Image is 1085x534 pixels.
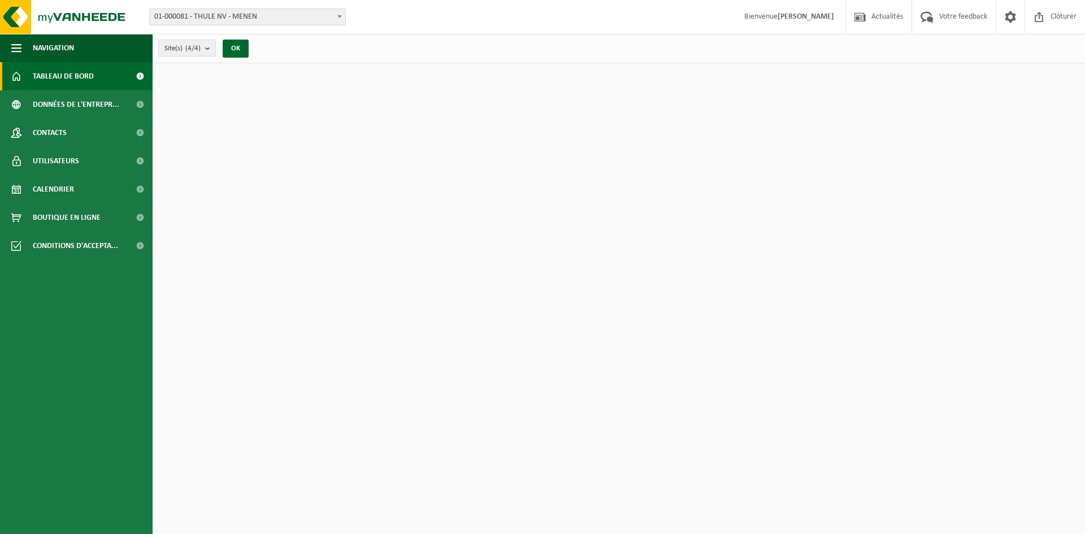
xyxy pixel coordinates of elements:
span: Navigation [33,34,74,62]
span: Calendrier [33,175,74,203]
count: (4/4) [185,45,201,52]
button: Site(s)(4/4) [158,40,216,57]
span: Contacts [33,119,67,147]
span: Site(s) [164,40,201,57]
span: Données de l'entrepr... [33,90,119,119]
button: OK [223,40,249,58]
span: 01-000081 - THULE NV - MENEN [149,8,346,25]
strong: [PERSON_NAME] [778,12,834,21]
span: 01-000081 - THULE NV - MENEN [150,9,345,25]
span: Boutique en ligne [33,203,101,232]
span: Utilisateurs [33,147,79,175]
span: Conditions d'accepta... [33,232,118,260]
span: Tableau de bord [33,62,94,90]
